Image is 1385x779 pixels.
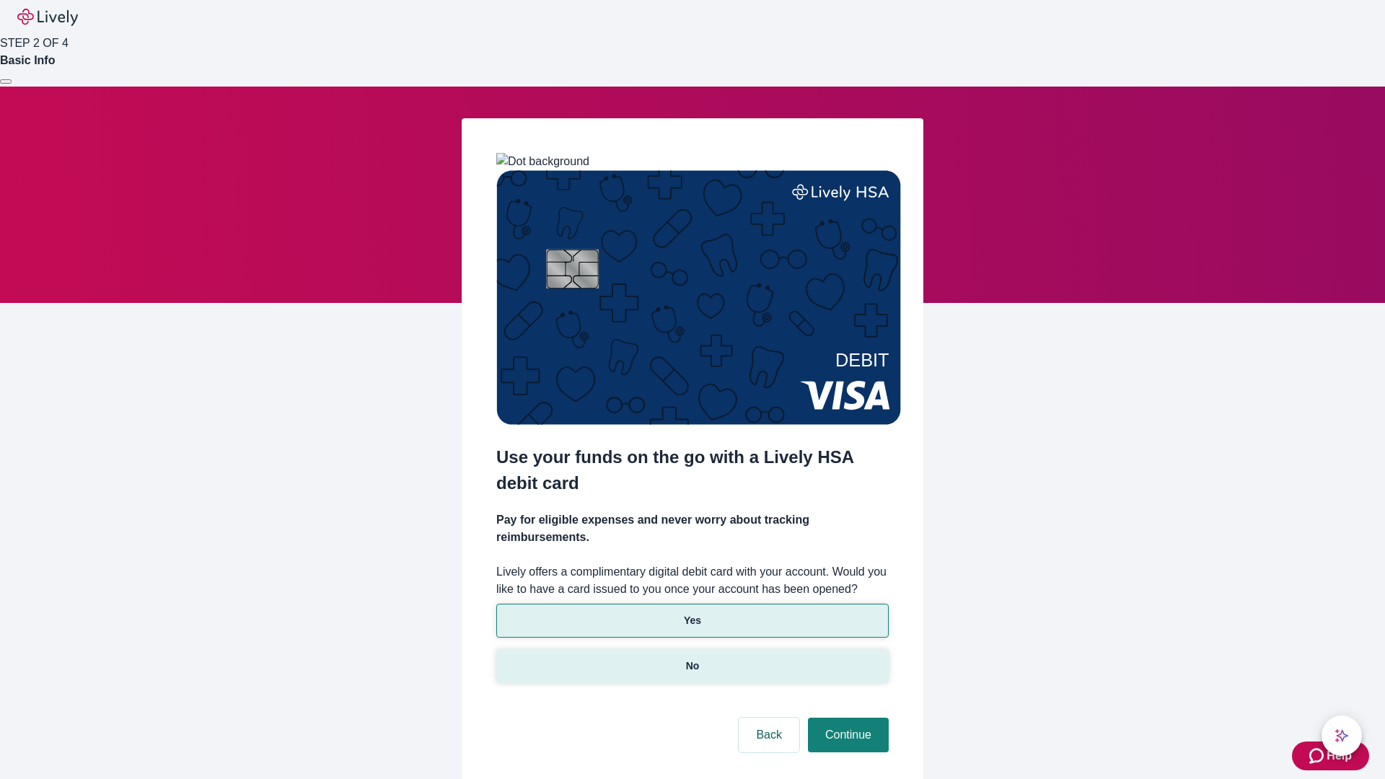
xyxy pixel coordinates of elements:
[496,563,889,598] label: Lively offers a complimentary digital debit card with your account. Would you like to have a card...
[496,649,889,683] button: No
[1309,747,1327,765] svg: Zendesk support icon
[1292,741,1369,770] button: Zendesk support iconHelp
[496,511,889,546] h4: Pay for eligible expenses and never worry about tracking reimbursements.
[1322,716,1362,756] button: chat
[17,9,78,26] img: Lively
[496,604,889,638] button: Yes
[496,444,889,496] h2: Use your funds on the go with a Lively HSA debit card
[808,718,889,752] button: Continue
[686,659,700,674] p: No
[1327,747,1352,765] span: Help
[496,153,589,170] img: Dot background
[1335,729,1349,743] svg: Lively AI Assistant
[739,718,799,752] button: Back
[496,170,901,425] img: Debit card
[684,613,701,628] p: Yes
